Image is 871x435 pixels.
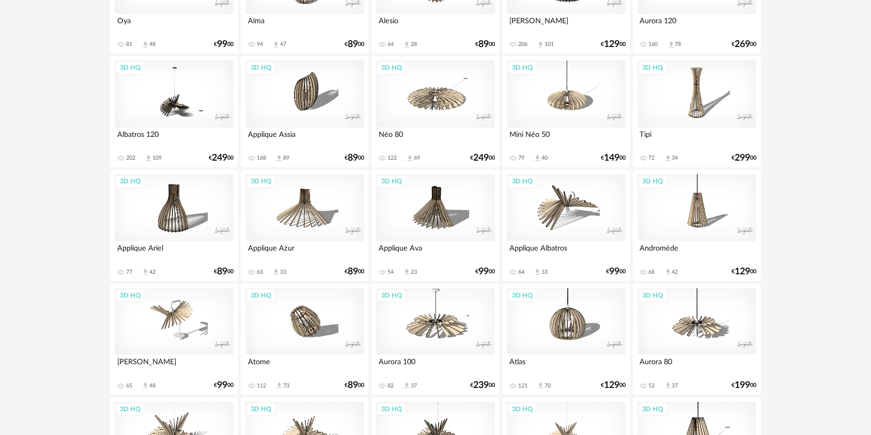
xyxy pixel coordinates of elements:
[541,269,548,276] div: 33
[371,284,500,395] a: 3D HQ Aurora 100 82 Download icon 37 €23900
[414,154,420,162] div: 69
[257,41,263,48] div: 94
[411,269,417,276] div: 23
[371,56,500,167] a: 3D HQ Néo 80 122 Download icon 69 €24900
[110,169,238,281] a: 3D HQ Applique Ariel 77 Download icon 42 €8900
[633,169,761,281] a: 3D HQ Andromède 68 Download icon 42 €12900
[246,175,276,188] div: 3D HQ
[606,268,626,275] div: € 00
[732,382,756,389] div: € 00
[507,14,626,35] div: [PERSON_NAME]
[149,382,155,390] div: 48
[518,41,527,48] div: 206
[348,41,358,48] span: 89
[406,154,414,162] span: Download icon
[507,402,537,416] div: 3D HQ
[675,41,681,48] div: 78
[518,154,524,162] div: 79
[601,154,626,162] div: € 00
[241,56,369,167] a: 3D HQ Applique Assia 168 Download icon 89 €8900
[638,175,668,188] div: 3D HQ
[257,382,266,390] div: 112
[371,169,500,281] a: 3D HQ Applique Ava 54 Download icon 23 €9900
[246,289,276,302] div: 3D HQ
[115,289,145,302] div: 3D HQ
[376,128,495,148] div: Néo 80
[411,41,417,48] div: 28
[637,128,756,148] div: Tipi
[537,382,545,390] span: Download icon
[387,41,394,48] div: 64
[283,154,289,162] div: 89
[245,14,364,35] div: Alma
[115,355,234,376] div: [PERSON_NAME]
[735,382,750,389] span: 199
[672,382,678,390] div: 37
[376,241,495,262] div: Applique Ava
[507,128,626,148] div: Mini Néo 50
[638,61,668,74] div: 3D HQ
[664,154,672,162] span: Download icon
[637,355,756,376] div: Aurora 80
[735,41,750,48] span: 269
[214,382,234,389] div: € 00
[110,56,238,167] a: 3D HQ Albatros 120 202 Download icon 109 €24900
[473,382,489,389] span: 239
[257,269,263,276] div: 63
[638,402,668,416] div: 3D HQ
[245,128,364,148] div: Applique Assia
[115,402,145,416] div: 3D HQ
[115,61,145,74] div: 3D HQ
[142,382,149,390] span: Download icon
[473,154,489,162] span: 249
[149,41,155,48] div: 48
[348,382,358,389] span: 89
[507,241,626,262] div: Applique Albatros
[387,382,394,390] div: 82
[601,41,626,48] div: € 00
[534,268,541,276] span: Download icon
[280,41,286,48] div: 47
[604,154,619,162] span: 149
[470,154,495,162] div: € 00
[507,355,626,376] div: Atlas
[649,382,655,390] div: 52
[507,61,537,74] div: 3D HQ
[475,41,495,48] div: € 00
[212,154,227,162] span: 249
[470,382,495,389] div: € 00
[246,402,276,416] div: 3D HQ
[149,269,155,276] div: 42
[518,269,524,276] div: 64
[246,61,276,74] div: 3D HQ
[541,154,548,162] div: 40
[387,269,394,276] div: 54
[377,289,407,302] div: 3D HQ
[115,128,234,148] div: Albatros 120
[502,284,630,395] a: 3D HQ Atlas 121 Download icon 70 €12900
[209,154,234,162] div: € 00
[732,41,756,48] div: € 00
[478,268,489,275] span: 99
[145,154,152,162] span: Download icon
[633,56,761,167] a: 3D HQ Tipi 72 Download icon 34 €29900
[507,175,537,188] div: 3D HQ
[275,382,283,390] span: Download icon
[348,268,358,275] span: 89
[214,41,234,48] div: € 00
[272,268,280,276] span: Download icon
[545,382,551,390] div: 70
[649,269,655,276] div: 68
[732,268,756,275] div: € 00
[604,382,619,389] span: 129
[275,154,283,162] span: Download icon
[348,154,358,162] span: 89
[376,14,495,35] div: Alesio
[609,268,619,275] span: 99
[115,175,145,188] div: 3D HQ
[403,268,411,276] span: Download icon
[377,175,407,188] div: 3D HQ
[637,14,756,35] div: Aurora 120
[376,355,495,376] div: Aurora 100
[604,41,619,48] span: 129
